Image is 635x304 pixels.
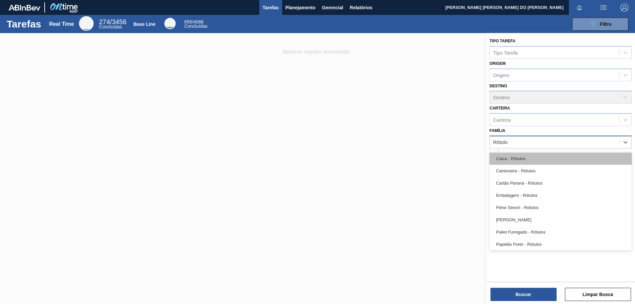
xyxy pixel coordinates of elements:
div: Embalagem - Rótulos [489,189,632,201]
div: Pallet Fumigado - Rótulos [489,226,632,238]
button: Notificações [569,3,590,12]
div: Base Line [164,18,176,29]
label: Destino [489,84,507,88]
div: Cantoneira - Rótulos [489,165,632,177]
div: Real Time [79,16,94,31]
span: Tarefas [263,4,279,12]
div: Real Time [99,19,126,29]
label: Carteira [489,106,510,110]
span: Concluídas [99,24,122,29]
div: Filme Strech - Rótulos [489,201,632,214]
div: Papelão Preto - Rótulos [489,238,632,250]
button: Filtro [572,18,628,31]
span: / 3456 [99,18,126,25]
img: TNhmsLtSVTkK8tSr43FrP2fwEKptu5GPRR3wAAAABJRU5ErkJggg== [9,5,40,11]
span: / 4066 [184,19,203,24]
label: Família Rotulada [489,151,529,155]
div: Real Time [49,21,74,27]
span: Filtro [600,22,612,27]
div: Carteira [493,117,511,123]
div: [PERSON_NAME] [489,214,632,226]
img: Logout [620,4,628,12]
img: userActions [599,4,607,12]
div: Cartão Paraná - Rótulos [489,177,632,189]
span: Gerencial [322,4,343,12]
span: Planejamento [285,4,316,12]
div: Origem [493,72,509,78]
span: Concluídas [184,23,207,29]
div: Caixa - Rótulos [489,152,632,165]
div: Base Line [134,22,155,27]
label: Origem [489,61,506,66]
div: Tipo Tarefa [493,50,518,55]
span: 274 [99,18,110,25]
label: Tipo Tarefa [489,39,515,43]
div: Base Line [184,20,207,28]
h1: Tarefas [7,20,41,28]
span: 656 [184,19,192,24]
label: Família [489,128,505,133]
span: Relatórios [350,4,372,12]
